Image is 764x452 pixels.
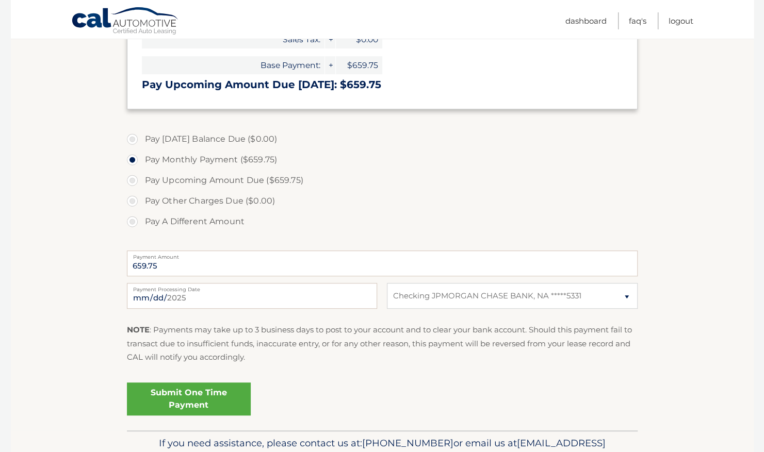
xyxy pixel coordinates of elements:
a: Cal Automotive [71,7,180,37]
label: Pay Other Charges Due ($0.00) [127,191,638,211]
input: Payment Amount [127,250,638,276]
span: $659.75 [336,56,382,74]
input: Payment Date [127,283,377,309]
span: + [325,56,335,74]
p: : Payments may take up to 3 business days to post to your account and to clear your bank account.... [127,323,638,364]
h3: Pay Upcoming Amount Due [DATE]: $659.75 [142,78,623,91]
label: Payment Amount [127,250,638,259]
a: Logout [669,12,693,29]
span: Base Payment: [142,56,324,74]
label: Pay Upcoming Amount Due ($659.75) [127,170,638,191]
span: $0.00 [336,30,382,48]
span: [PHONE_NUMBER] [362,437,453,449]
span: Sales Tax: [142,30,324,48]
label: Pay Monthly Payment ($659.75) [127,149,638,170]
span: + [325,30,335,48]
label: Pay A Different Amount [127,211,638,232]
label: Pay [DATE] Balance Due ($0.00) [127,129,638,149]
strong: NOTE [127,325,150,334]
a: Submit One Time Payment [127,382,251,415]
label: Payment Processing Date [127,283,377,291]
a: FAQ's [629,12,646,29]
a: Dashboard [565,12,607,29]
